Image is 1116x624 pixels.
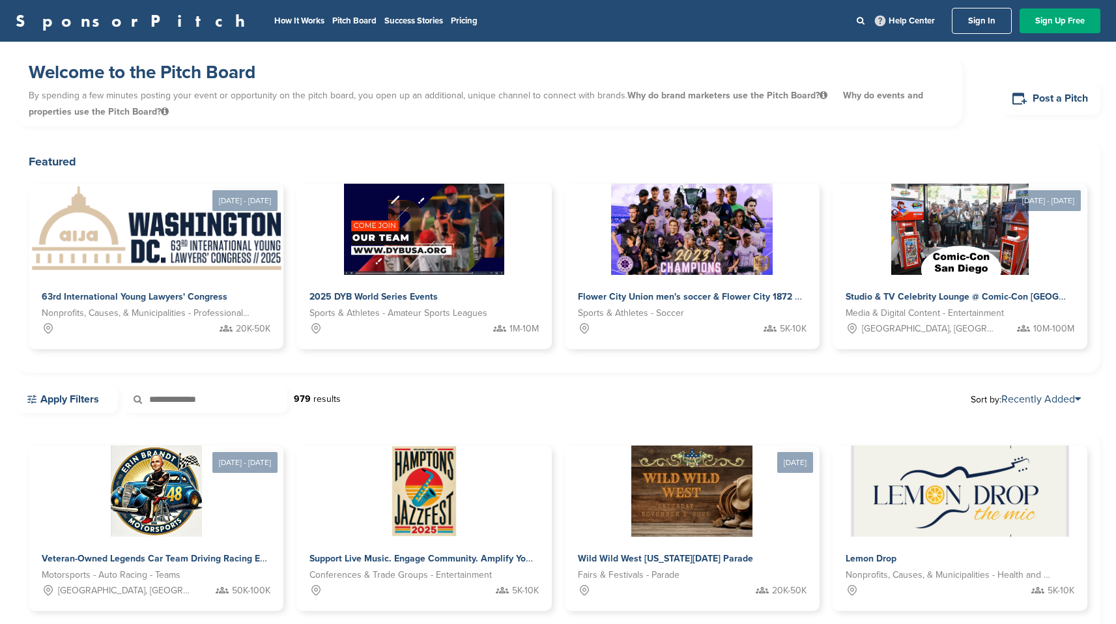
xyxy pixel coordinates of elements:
[212,190,278,211] div: [DATE] - [DATE]
[296,184,551,349] a: Sponsorpitch & 2025 DYB World Series Events Sports & Athletes - Amateur Sports Leagues 1M-10M
[578,306,684,320] span: Sports & Athletes - Soccer
[846,306,1004,320] span: Media & Digital Content - Entertainment
[851,446,1069,537] img: Sponsorpitch &
[780,322,807,336] span: 5K-10K
[627,90,830,101] span: Why do brand marketers use the Pitch Board?
[29,425,283,611] a: [DATE] - [DATE] Sponsorpitch & Veteran-Owned Legends Car Team Driving Racing Excellence and Commu...
[1001,83,1100,115] a: Post a Pitch
[29,184,287,275] img: Sponsorpitch &
[1020,8,1100,33] a: Sign Up Free
[846,553,896,564] span: Lemon Drop
[891,184,1028,275] img: Sponsorpitch &
[611,184,773,275] img: Sponsorpitch &
[42,291,227,302] span: 63rd International Young Lawyers' Congress
[772,584,807,598] span: 20K-50K
[309,291,438,302] span: 2025 DYB World Series Events
[29,84,949,123] p: By spending a few minutes posting your event or opportunity on the pitch board, you open up an ad...
[631,446,753,537] img: Sponsorpitch &
[565,425,820,611] a: [DATE] Sponsorpitch & Wild Wild West [US_STATE][DATE] Parade Fairs & Festivals - Parade 20K-50K
[451,16,478,26] a: Pricing
[42,306,251,320] span: Nonprofits, Causes, & Municipalities - Professional Development
[332,16,377,26] a: Pitch Board
[16,386,118,413] a: Apply Filters
[390,446,458,537] img: Sponsorpitch &
[971,394,1081,404] span: Sort by:
[274,16,324,26] a: How It Works
[232,584,270,598] span: 50K-100K
[509,322,539,336] span: 1M-10M
[29,61,949,84] h1: Welcome to the Pitch Board
[578,291,862,302] span: Flower City Union men's soccer & Flower City 1872 women's soccer
[777,452,813,473] div: [DATE]
[872,13,937,29] a: Help Center
[309,306,487,320] span: Sports & Athletes - Amateur Sports Leagues
[833,446,1087,611] a: Sponsorpitch & Lemon Drop Nonprofits, Causes, & Municipalities - Health and Wellness 5K-10K
[16,12,253,29] a: SponsorPitch
[309,568,492,582] span: Conferences & Trade Groups - Entertainment
[344,184,505,275] img: Sponsorpitch &
[29,163,283,349] a: [DATE] - [DATE] Sponsorpitch & 63rd International Young Lawyers' Congress Nonprofits, Causes, & M...
[578,568,680,582] span: Fairs & Festivals - Parade
[1001,393,1081,406] a: Recently Added
[862,322,994,336] span: [GEOGRAPHIC_DATA], [GEOGRAPHIC_DATA]
[384,16,443,26] a: Success Stories
[313,393,341,404] span: results
[58,584,190,598] span: [GEOGRAPHIC_DATA], [GEOGRAPHIC_DATA]
[578,553,753,564] span: Wild Wild West [US_STATE][DATE] Parade
[296,446,551,611] a: Sponsorpitch & Support Live Music. Engage Community. Amplify Your Brand Conferences & Trade Group...
[512,584,539,598] span: 5K-10K
[309,553,562,564] span: Support Live Music. Engage Community. Amplify Your Brand
[29,152,1087,171] h2: Featured
[1048,584,1074,598] span: 5K-10K
[833,163,1087,349] a: [DATE] - [DATE] Sponsorpitch & Studio & TV Celebrity Lounge @ Comic-Con [GEOGRAPHIC_DATA]. Over 3...
[294,393,311,404] strong: 979
[565,184,820,349] a: Sponsorpitch & Flower City Union men's soccer & Flower City 1872 women's soccer Sports & Athletes...
[846,568,1055,582] span: Nonprofits, Causes, & Municipalities - Health and Wellness
[1033,322,1074,336] span: 10M-100M
[236,322,270,336] span: 20K-50K
[952,8,1012,34] a: Sign In
[1016,190,1081,211] div: [DATE] - [DATE]
[42,568,180,582] span: Motorsports - Auto Racing - Teams
[111,446,202,537] img: Sponsorpitch &
[42,553,575,564] span: Veteran-Owned Legends Car Team Driving Racing Excellence and Community Impact Across [GEOGRAPHIC_...
[212,452,278,473] div: [DATE] - [DATE]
